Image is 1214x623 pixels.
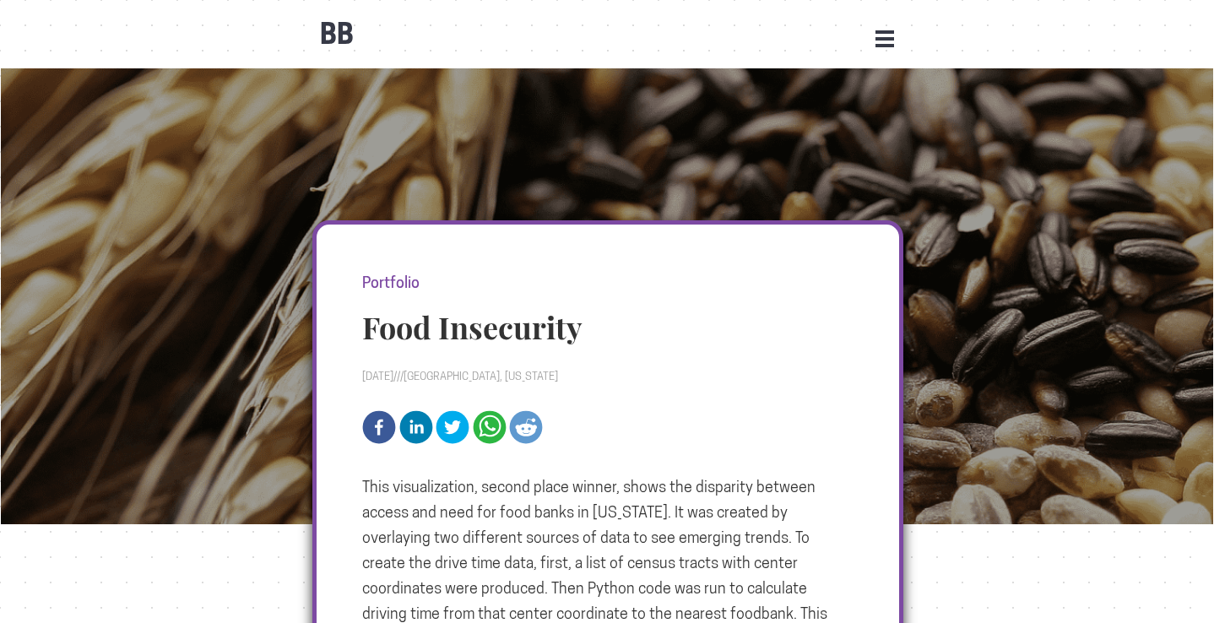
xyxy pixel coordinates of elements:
[362,311,854,344] h1: Food Insecurity
[509,410,543,444] div: reddit
[875,30,894,46] button: Open Menu
[320,18,354,51] b: BB
[362,367,854,386] p: [DATE] /// [GEOGRAPHIC_DATA], [US_STATE]
[399,410,433,444] div: linkedin
[362,270,854,295] p: Portfolio
[473,410,507,444] div: whatsapp
[436,410,469,444] div: twitter
[362,410,396,444] div: facebook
